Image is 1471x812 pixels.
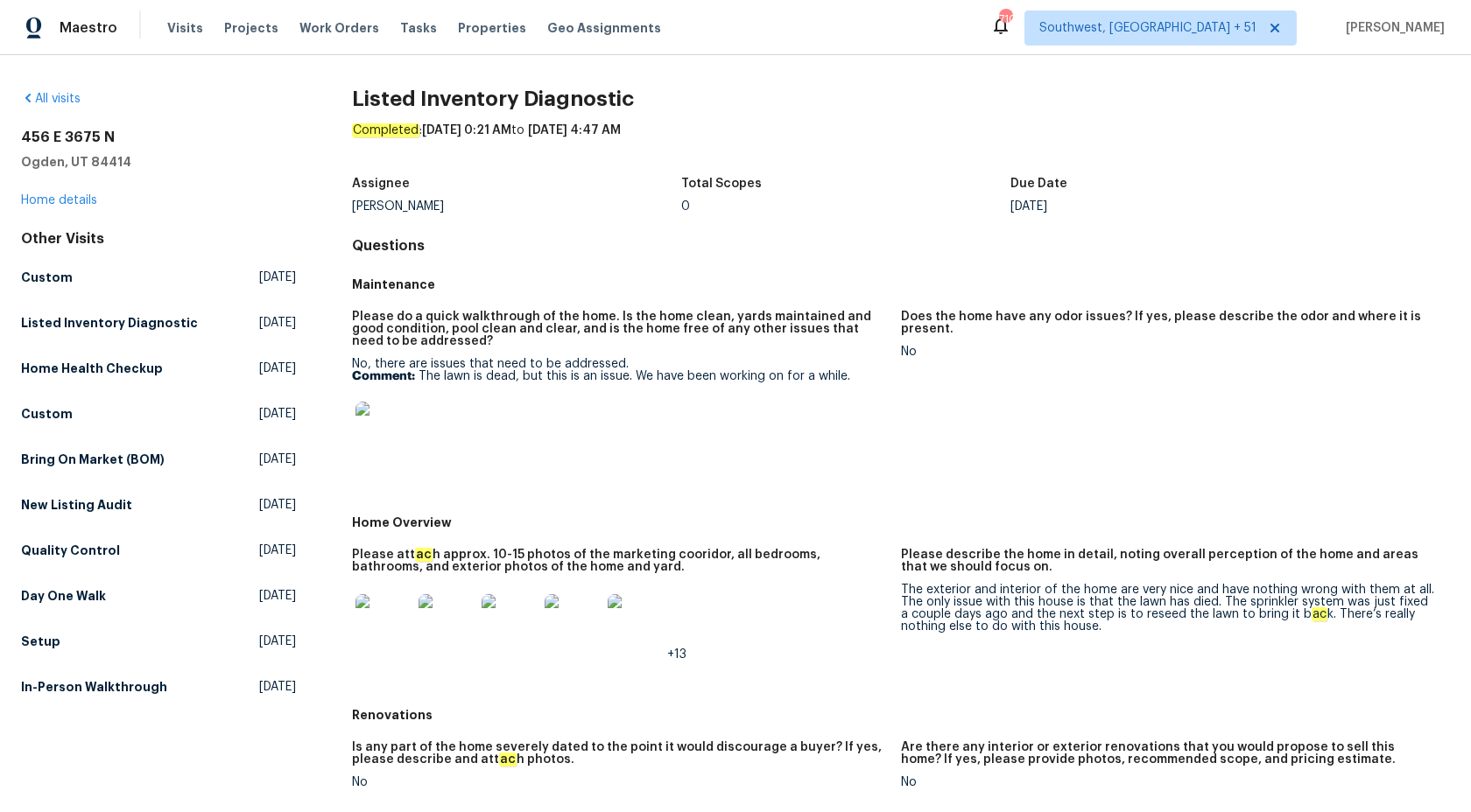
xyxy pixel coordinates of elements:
span: [DATE] [259,633,296,650]
h5: Quality Control [21,542,120,559]
a: Home Health Checkup[DATE] [21,353,296,384]
div: 710 [999,10,1011,28]
em: ac [499,752,517,766]
span: [PERSON_NAME] [1339,19,1445,37]
span: [DATE] [259,360,296,377]
div: No [901,776,1436,788]
span: [DATE] 4:47 AM [528,124,621,136]
a: Custom[DATE] [21,262,296,293]
h5: Please do a quick walkthrough of the home. Is the home clean, yards maintained and good condition... [352,311,887,347]
h5: Assignee [352,178,410,190]
h5: Home Health Checkup [21,360,163,377]
span: Southwest, [GEOGRAPHIC_DATA] + 51 [1039,19,1256,37]
span: [DATE] [259,542,296,559]
h5: Please describe the home in detail, noting overall perception of the home and areas that we shoul... [901,549,1436,573]
h5: Does the home have any odor issues? If yes, please describe the odor and where it is present. [901,311,1436,335]
a: Day One Walk[DATE] [21,580,296,612]
div: The exterior and interior of the home are very nice and have nothing wrong with them at all. The ... [901,584,1436,633]
span: Work Orders [299,19,379,37]
h5: Setup [21,633,60,650]
a: Setup[DATE] [21,626,296,657]
div: Other Visits [21,230,296,248]
span: [DATE] [259,678,296,696]
a: Home details [21,194,97,206]
div: [PERSON_NAME] [352,200,681,213]
span: [DATE] [259,314,296,332]
a: In-Person Walkthrough[DATE] [21,671,296,703]
h5: Custom [21,405,73,423]
span: +13 [667,648,686,661]
h5: Due Date [1010,178,1067,190]
em: ac [1312,607,1327,621]
h5: Total Scopes [681,178,762,190]
em: ac [415,548,433,562]
span: [DATE] [259,405,296,423]
span: Geo Assignments [547,19,661,37]
a: All visits [21,93,81,105]
h4: Questions [352,237,1450,255]
h5: Day One Walk [21,587,106,605]
a: Bring On Market (BOM)[DATE] [21,444,296,475]
span: [DATE] 0:21 AM [422,124,511,136]
div: 0 [681,200,1010,213]
div: No [352,776,887,788]
h5: Listed Inventory Diagnostic [21,314,198,332]
h5: Custom [21,269,73,286]
a: Listed Inventory Diagnostic[DATE] [21,307,296,339]
div: : to [352,122,1450,167]
span: Properties [458,19,526,37]
span: [DATE] [259,451,296,468]
div: No, there are issues that need to be addressed. [352,358,887,468]
h5: Home Overview [352,514,1450,531]
h5: Is any part of the home severely dated to the point it would discourage a buyer? If yes, please d... [352,741,887,766]
h2: Listed Inventory Diagnostic [352,90,1450,108]
h5: Bring On Market (BOM) [21,451,165,468]
span: Visits [167,19,203,37]
span: Tasks [400,22,437,34]
div: No [901,346,1436,358]
a: Quality Control[DATE] [21,535,296,566]
h5: New Listing Audit [21,496,132,514]
span: [DATE] [259,269,296,286]
a: New Listing Audit[DATE] [21,489,296,521]
h5: Maintenance [352,276,1450,293]
a: Custom[DATE] [21,398,296,430]
span: [DATE] [259,587,296,605]
b: Comment: [352,370,415,382]
span: Maestro [60,19,117,37]
span: Projects [224,19,278,37]
h5: Are there any interior or exterior renovations that you would propose to sell this home? If yes, ... [901,741,1436,766]
span: [DATE] [259,496,296,514]
h5: In-Person Walkthrough [21,678,167,696]
h5: Renovations [352,706,1450,724]
h2: 456 E 3675 N [21,129,296,146]
em: Completed [352,123,419,137]
h5: Please att h approx. 10-15 photos of the marketing cooridor, all bedrooms, bathrooms, and exterio... [352,549,887,573]
h5: Ogden, UT 84414 [21,153,296,171]
p: The lawn is dead, but this is an issue. We have been working on for a while. [352,370,887,382]
div: [DATE] [1010,200,1340,213]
